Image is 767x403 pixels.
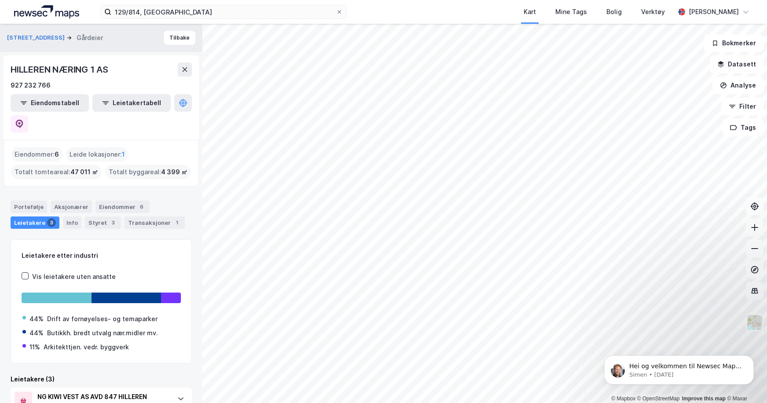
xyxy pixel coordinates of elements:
div: Leide lokasjoner : [66,147,128,161]
button: Leietakertabell [92,94,171,112]
a: OpenStreetMap [637,396,680,402]
div: 1 [172,218,181,227]
div: 3 [109,218,117,227]
a: Mapbox [611,396,635,402]
div: 11% [29,342,40,352]
span: 1 [122,149,125,160]
div: 44% [29,314,44,324]
div: Kart [524,7,536,17]
button: Analyse [712,77,763,94]
button: Bokmerker [704,34,763,52]
div: Styret [85,216,121,229]
div: NG KIWI VEST AS AVD 847 HILLEREN [37,392,169,402]
iframe: Intercom notifications message [591,337,767,399]
div: 6 [137,202,146,211]
div: Leietakere etter industri [22,250,181,261]
div: Totalt tomteareal : [11,165,102,179]
div: Vis leietakere uten ansatte [32,271,116,282]
img: Z [746,314,763,331]
span: 4 399 ㎡ [161,167,187,177]
div: Portefølje [11,201,47,213]
div: Bolig [606,7,622,17]
div: Leietakere (3) [11,374,192,385]
div: Totalt byggareal : [105,165,191,179]
div: Transaksjoner [125,216,185,229]
button: Tilbake [164,31,195,45]
div: Gårdeier [77,33,103,43]
div: Eiendommer [95,201,150,213]
div: Butikkh. bredt utvalg nær.midler mv. [47,328,158,338]
button: Datasett [710,55,763,73]
span: 6 [55,149,59,160]
input: Søk på adresse, matrikkel, gårdeiere, leietakere eller personer [111,5,336,18]
button: Filter [721,98,763,115]
div: Aksjonærer [51,201,92,213]
a: Improve this map [682,396,726,402]
div: HILLEREN NÆRING 1 AS [11,62,110,77]
div: [PERSON_NAME] [689,7,739,17]
div: 44% [29,328,44,338]
button: Tags [723,119,763,136]
button: [STREET_ADDRESS] [7,33,66,42]
div: Verktøy [641,7,665,17]
div: Arkitekttjen. vedr. byggverk [44,342,129,352]
div: 927 232 766 [11,80,51,91]
div: 3 [47,218,56,227]
div: Drift av fornøyelses- og temaparker [47,314,158,324]
div: Mine Tags [555,7,587,17]
div: Info [63,216,81,229]
button: Eiendomstabell [11,94,89,112]
img: logo.a4113a55bc3d86da70a041830d287a7e.svg [14,5,79,18]
div: Eiendommer : [11,147,62,161]
div: Leietakere [11,216,59,229]
span: 47 011 ㎡ [70,167,98,177]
